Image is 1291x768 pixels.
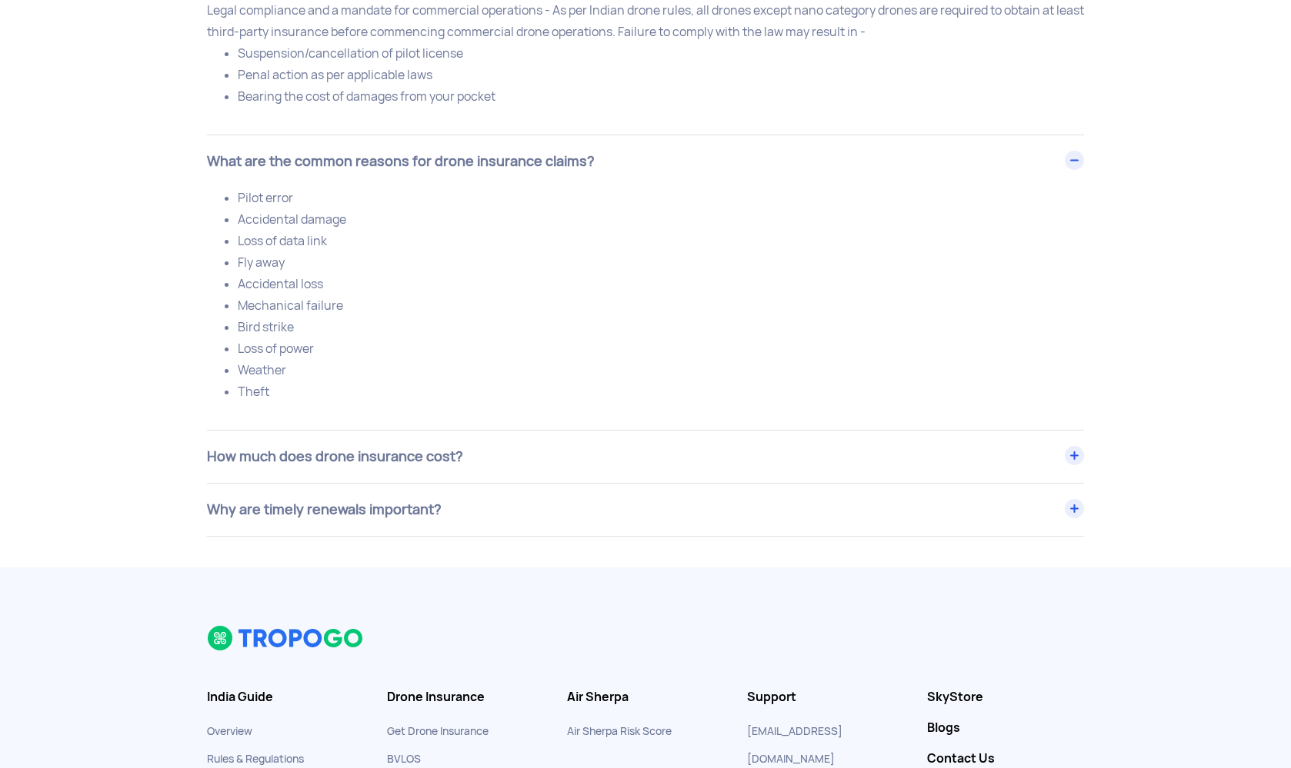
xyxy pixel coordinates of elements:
li: Theft [238,381,1084,403]
li: Weather [238,360,1084,381]
li: Bird strike [238,317,1084,338]
li: Loss of power [238,338,1084,360]
li: Pilot error [238,188,1084,209]
div: What are the common reasons for drone insurance claims? [207,135,1084,188]
div: Why are timely renewals important? [207,484,1084,536]
a: Contact Us [927,751,1084,766]
li: Mechanical failure [238,295,1084,317]
div: How much does drone insurance cost? [207,431,1084,483]
li: Accidental damage [238,209,1084,231]
h3: Support [747,690,904,705]
li: Penal action as per applicable laws [238,65,1084,86]
li: Bearing the cost of damages from your pocket [238,86,1084,108]
img: logo [207,625,365,651]
a: [EMAIL_ADDRESS][DOMAIN_NAME] [747,724,842,766]
a: Get Drone Insurance [387,724,489,738]
a: Rules & Regulations [207,752,304,766]
h3: Air Sherpa [567,690,724,705]
li: Accidental loss [238,274,1084,295]
li: Loss of data link [238,231,1084,252]
a: BVLOS [387,752,421,766]
li: Fly away [238,252,1084,274]
a: Air Sherpa Risk Score [567,724,672,738]
a: Overview [207,724,252,738]
li: Suspension/cancellation of pilot license [238,43,1084,65]
a: Blogs [927,720,1084,736]
h3: India Guide [207,690,364,705]
h3: Drone Insurance [387,690,544,705]
a: SkyStore [927,690,1084,705]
